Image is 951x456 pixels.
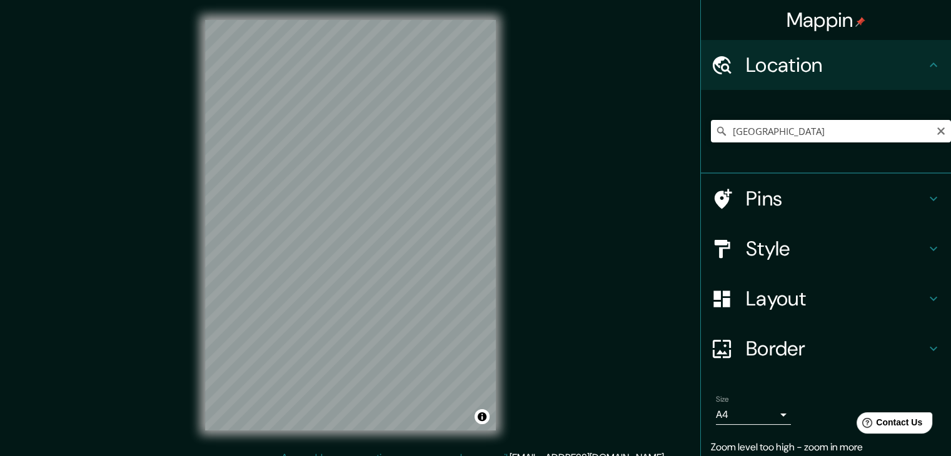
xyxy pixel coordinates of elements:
p: Zoom level too high - zoom in more [711,440,941,455]
div: A4 [716,405,791,425]
h4: Layout [746,286,926,311]
h4: Style [746,236,926,261]
img: pin-icon.png [855,17,865,27]
h4: Border [746,336,926,361]
div: Pins [701,174,951,224]
label: Size [716,394,729,405]
div: Border [701,324,951,374]
div: Layout [701,274,951,324]
div: Location [701,40,951,90]
input: Pick your city or area [711,120,951,142]
h4: Pins [746,186,926,211]
h4: Mappin [787,7,866,32]
iframe: Help widget launcher [840,407,937,442]
canvas: Map [205,20,496,430]
button: Clear [936,124,946,136]
div: Style [701,224,951,274]
h4: Location [746,52,926,77]
button: Toggle attribution [475,409,490,424]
